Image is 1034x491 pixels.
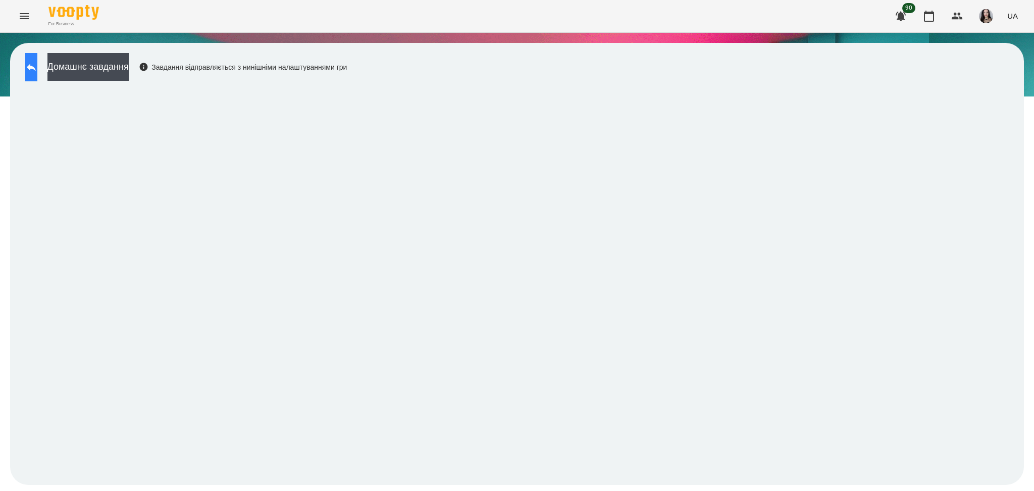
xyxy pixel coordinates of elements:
button: Домашнє завдання [47,53,129,81]
span: UA [1007,11,1018,21]
span: For Business [48,21,99,27]
img: 23d2127efeede578f11da5c146792859.jpg [979,9,993,23]
div: Завдання відправляється з нинішніми налаштуваннями гри [139,62,347,72]
img: Voopty Logo [48,5,99,20]
span: 90 [902,3,915,13]
button: Menu [12,4,36,28]
button: UA [1003,7,1022,25]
